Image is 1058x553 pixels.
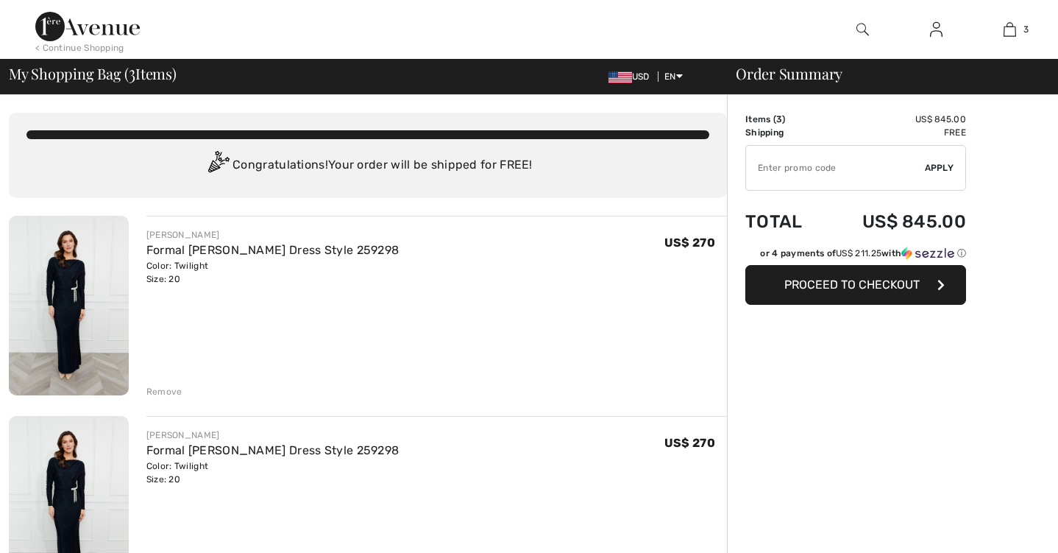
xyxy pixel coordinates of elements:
[664,436,715,450] span: US$ 270
[664,71,683,82] span: EN
[146,385,182,398] div: Remove
[925,161,954,175] span: Apply
[784,278,920,292] span: Proceed to Checkout
[146,259,400,286] div: Color: Twilight Size: 20
[823,113,966,126] td: US$ 845.00
[901,247,954,260] img: Sezzle
[146,429,400,442] div: [PERSON_NAME]
[823,126,966,139] td: Free
[856,21,869,38] img: search the website
[836,248,881,258] span: US$ 211.25
[664,236,715,250] span: US$ 270
[9,66,177,81] span: My Shopping Bag ( Items)
[608,71,656,82] span: USD
[823,197,966,247] td: US$ 845.00
[1023,23,1029,36] span: 3
[973,21,1045,38] a: 3
[918,21,954,39] a: Sign In
[35,12,140,41] img: 1ère Avenue
[745,126,823,139] td: Shipping
[35,41,124,54] div: < Continue Shopping
[129,63,135,82] span: 3
[776,114,782,124] span: 3
[26,151,709,180] div: Congratulations! Your order will be shipped for FREE!
[745,197,823,247] td: Total
[203,151,232,180] img: Congratulation2.svg
[745,265,966,305] button: Proceed to Checkout
[146,459,400,486] div: Color: Twilight Size: 20
[146,243,400,257] a: Formal [PERSON_NAME] Dress Style 259298
[760,247,966,260] div: or 4 payments of with
[746,146,925,190] input: Promo code
[745,113,823,126] td: Items ( )
[9,216,129,395] img: Formal Maxi Sheath Dress Style 259298
[608,71,632,83] img: US Dollar
[718,66,1049,81] div: Order Summary
[1004,21,1016,38] img: My Bag
[745,247,966,265] div: or 4 payments ofUS$ 211.25withSezzle Click to learn more about Sezzle
[930,21,942,38] img: My Info
[146,228,400,242] div: [PERSON_NAME]
[146,443,400,457] a: Formal [PERSON_NAME] Dress Style 259298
